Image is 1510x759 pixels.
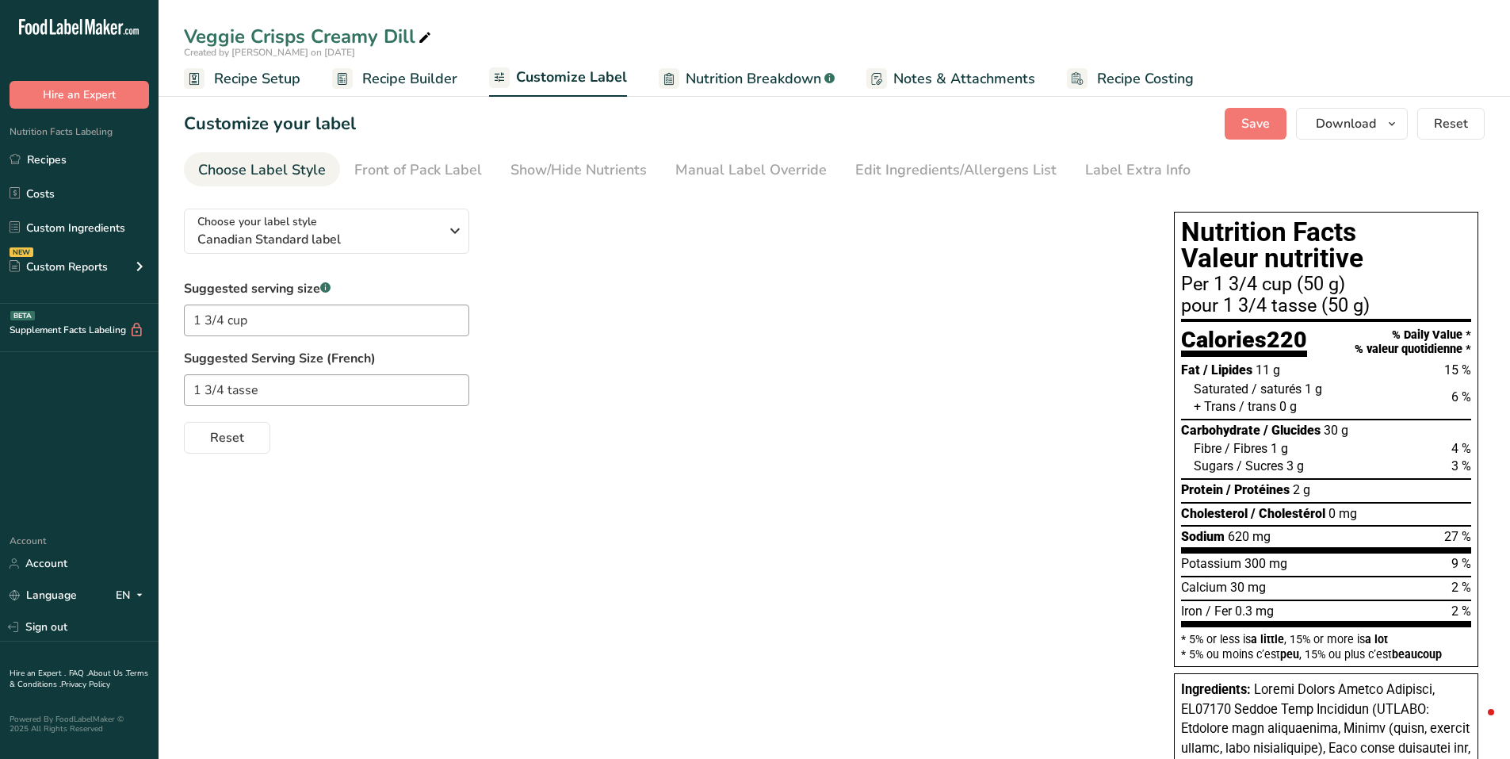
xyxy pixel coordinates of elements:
h1: Nutrition Facts Valeur nutritive [1181,219,1471,272]
span: Carbohydrate [1181,423,1260,438]
span: 11 g [1256,362,1280,378]
span: 1 g [1271,441,1288,456]
span: 27 % [1444,529,1471,544]
span: Notes & Attachments [893,68,1035,90]
span: Sugars [1194,458,1233,473]
a: About Us . [88,668,126,679]
span: Canadian Standard label [197,230,439,249]
span: / Fer [1206,604,1232,619]
button: Save [1225,108,1286,140]
span: 9 % [1451,556,1471,571]
span: a lot [1365,633,1388,646]
span: Sodium [1181,529,1225,544]
div: Edit Ingredients/Allergens List [855,159,1057,181]
span: Ingredients: [1181,682,1251,697]
a: Recipe Setup [184,61,300,97]
span: Fat [1181,362,1200,378]
span: / Cholestérol [1251,506,1325,521]
span: 30 g [1324,423,1348,438]
span: 6 % [1451,389,1471,404]
span: 0 g [1279,399,1297,414]
div: Custom Reports [10,259,108,275]
button: Choose your label style Canadian Standard label [184,209,469,254]
button: Reset [184,422,270,454]
div: Powered By FoodLabelMaker © 2025 All Rights Reserved [10,715,149,734]
label: Suggested Serving Size (French) [184,349,1142,368]
span: Calcium [1181,580,1227,595]
span: Reset [210,428,244,447]
span: Reset [1434,114,1468,133]
span: / Sucres [1237,458,1283,473]
span: 0.3 mg [1235,604,1274,619]
a: Customize Label [489,59,627,98]
div: Front of Pack Label [354,159,482,181]
div: EN [116,586,149,605]
button: Reset [1417,108,1485,140]
div: Veggie Crisps Creamy Dill [184,22,434,51]
section: * 5% or less is , 15% or more is [1181,627,1471,660]
span: Protein [1181,482,1223,497]
span: 2 % [1451,580,1471,595]
div: Calories [1181,328,1307,358]
a: Recipe Costing [1067,61,1194,97]
div: Label Extra Info [1085,159,1191,181]
span: / Protéines [1226,482,1290,497]
span: beaucoup [1392,648,1442,661]
a: Privacy Policy [61,679,110,690]
div: NEW [10,247,33,257]
iframe: Intercom live chat [1456,705,1494,743]
span: peu [1280,648,1299,661]
span: 1 g [1305,381,1322,397]
a: Nutrition Breakdown [659,61,835,97]
span: 30 mg [1230,580,1266,595]
span: Potassium [1181,556,1241,571]
span: / trans [1239,399,1276,414]
span: 0 mg [1328,506,1357,521]
div: Manual Label Override [675,159,827,181]
a: FAQ . [69,668,88,679]
label: Suggested serving size [184,279,469,298]
span: Recipe Builder [362,68,457,90]
span: Recipe Costing [1097,68,1194,90]
div: Choose Label Style [198,159,326,181]
span: 15 % [1444,362,1471,378]
a: Language [10,581,77,609]
div: Show/Hide Nutrients [510,159,647,181]
span: Download [1316,114,1376,133]
span: / Lipides [1203,362,1252,378]
span: 620 mg [1228,529,1271,544]
span: / saturés [1252,381,1302,397]
span: 2 % [1451,604,1471,619]
div: BETA [10,311,35,320]
a: Recipe Builder [332,61,457,97]
span: 220 [1267,326,1307,353]
span: Created by [PERSON_NAME] on [DATE] [184,46,355,59]
span: + Trans [1194,399,1236,414]
span: / Glucides [1263,423,1321,438]
span: 300 mg [1244,556,1287,571]
button: Download [1296,108,1408,140]
span: 4 % [1451,441,1471,456]
span: Cholesterol [1181,506,1248,521]
button: Hire an Expert [10,81,149,109]
span: Iron [1181,604,1202,619]
span: Nutrition Breakdown [686,68,821,90]
span: Recipe Setup [214,68,300,90]
a: Hire an Expert . [10,668,66,679]
span: / Fibres [1225,441,1267,456]
span: 3 % [1451,458,1471,473]
a: Notes & Attachments [866,61,1035,97]
span: a little [1251,633,1284,646]
div: pour 1 3/4 tasse (50 g) [1181,297,1471,316]
span: 2 g [1293,482,1310,497]
h1: Customize your label [184,111,356,137]
span: Saturated [1194,381,1248,397]
span: Choose your label style [197,213,317,230]
a: Terms & Conditions . [10,668,148,690]
div: % Daily Value * % valeur quotidienne * [1355,328,1471,356]
span: Fibre [1194,441,1221,456]
div: Per 1 3/4 cup (50 g) [1181,275,1471,294]
span: Save [1241,114,1270,133]
span: Customize Label [516,67,627,88]
div: * 5% ou moins c’est , 15% ou plus c’est [1181,649,1471,660]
